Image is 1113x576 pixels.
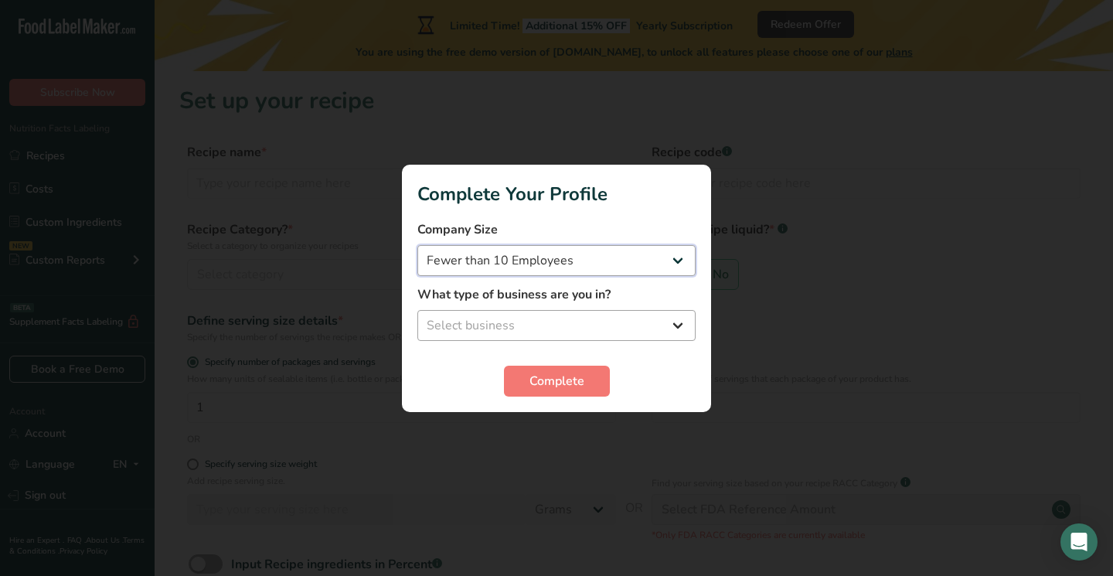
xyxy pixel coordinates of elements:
[417,285,696,304] label: What type of business are you in?
[529,372,584,390] span: Complete
[1060,523,1098,561] div: Open Intercom Messenger
[417,180,696,208] h1: Complete Your Profile
[504,366,610,397] button: Complete
[417,220,696,239] label: Company Size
